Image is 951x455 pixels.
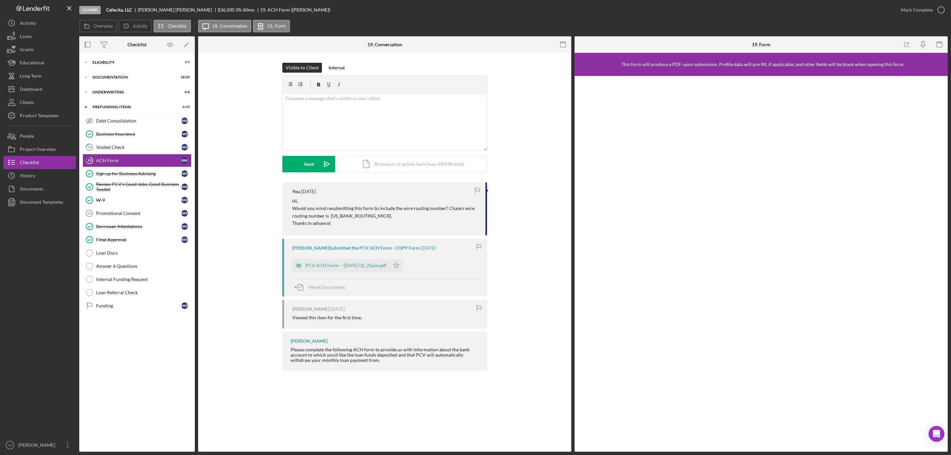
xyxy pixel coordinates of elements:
[93,23,113,29] label: Overview
[79,20,117,32] button: Overview
[292,245,420,251] div: [PERSON_NAME] Submitted the PCV ACH Form - COPY Form
[218,7,234,13] div: $36,500
[368,42,402,47] div: 19. Conversation
[133,23,147,29] label: Activity
[901,3,933,17] div: Mark Complete
[83,246,192,260] a: Loan Docs
[3,438,76,452] button: SS[PERSON_NAME]
[92,105,173,109] div: Prefunding Items
[96,224,181,229] div: Borrower Attestations
[154,20,191,32] button: Checklist
[83,114,192,127] a: Debt ConsolidationNW
[127,42,147,47] div: Checklist
[253,20,290,32] button: 19. Form
[291,347,480,363] div: Please complete the following ACH form to provide us with information about the bank account to w...
[83,233,192,246] a: Final ApprovalNW
[96,237,181,242] div: Final Approval
[83,299,192,312] a: FundingNW
[292,259,403,272] button: PCV ACH Form -- [DATE] 02_25pm.pdf
[329,63,345,73] div: Internal
[88,211,91,215] tspan: 23
[292,189,300,194] div: You
[96,263,191,269] div: Answer 6 Questions
[83,154,192,167] a: 19ACH FormNW
[291,338,328,344] div: [PERSON_NAME]
[96,158,181,163] div: ACH Form
[178,60,190,64] div: 7 / 7
[96,171,181,176] div: Sign up for Business Advising
[96,145,181,150] div: Voided Check
[88,158,92,162] tspan: 19
[292,197,479,205] p: Hi,
[92,60,173,64] div: Eligibility
[292,279,352,296] button: Move Documents
[929,426,944,442] div: Open Intercom Messenger
[96,250,191,256] div: Loan Docs
[83,180,192,193] a: Review PCV's Good Jobs, Good Business ToolkitNW
[83,167,192,180] a: Sign up for Business AdvisingNW
[83,260,192,273] a: Answer 6 Questions
[83,141,192,154] a: 18Voided CheckNW
[96,303,181,308] div: Funding
[106,7,132,13] b: Cafecita, LLC
[178,105,190,109] div: 6 / 15
[301,189,316,194] time: 2025-10-13 18:36
[178,90,190,94] div: 6 / 6
[178,75,190,79] div: 18 / 20
[181,170,188,177] div: N W
[79,6,101,14] div: Closing
[305,263,386,268] div: PCV ACH Form -- [DATE] 02_25pm.pdf
[421,245,436,251] time: 2025-10-13 18:25
[83,193,192,207] a: W-9NW
[96,131,181,137] div: Business Insurance
[198,20,252,32] button: 19. Conversation
[83,286,192,299] a: Loan Referral Check
[83,273,192,286] a: Internal Funding Request
[96,182,181,192] div: Review PCV's Good Jobs, Good Business Toolkit
[621,62,904,67] div: This form will produce a PDF upon submission. Profile data will pre-fill, if applicable, and othe...
[752,42,770,47] div: 19. Form
[894,3,948,17] button: Mark Complete
[8,443,12,447] text: SS
[282,63,322,73] button: Visible to Client
[181,144,188,151] div: N W
[83,207,192,220] a: 23Promotional ConsentNW
[181,236,188,243] div: N W
[581,83,942,445] iframe: Lenderfit form
[168,23,187,29] label: Checklist
[286,63,319,73] div: Visible to Client
[330,306,345,312] time: 2025-10-13 18:15
[96,290,191,295] div: Loan Referral Check
[325,63,348,73] button: Internal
